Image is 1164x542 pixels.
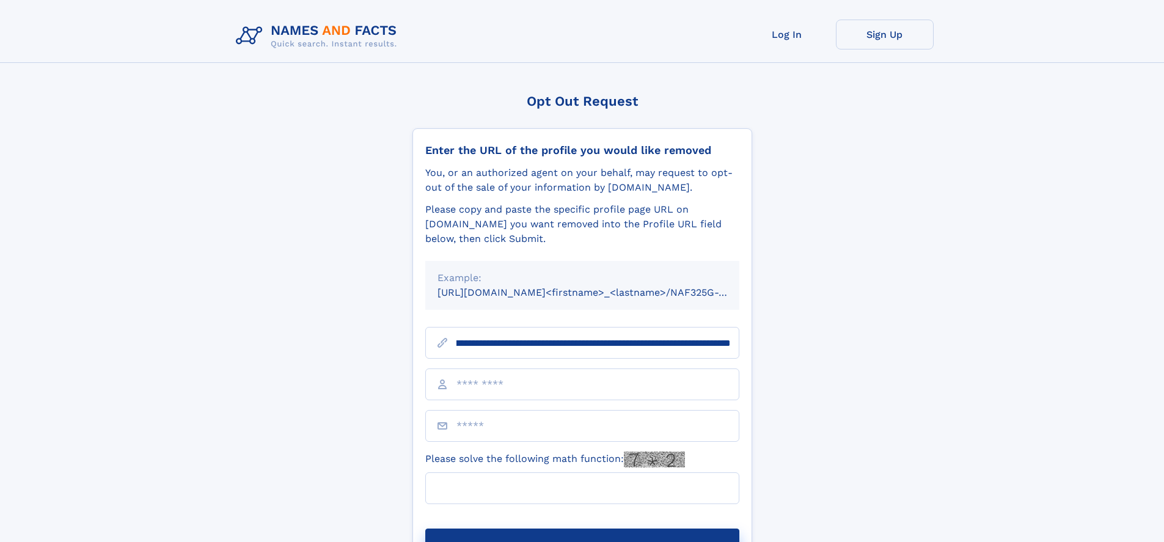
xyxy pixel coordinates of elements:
[231,20,407,53] img: Logo Names and Facts
[425,452,685,467] label: Please solve the following math function:
[437,271,727,285] div: Example:
[412,93,752,109] div: Opt Out Request
[425,166,739,195] div: You, or an authorized agent on your behalf, may request to opt-out of the sale of your informatio...
[836,20,934,49] a: Sign Up
[425,144,739,157] div: Enter the URL of the profile you would like removed
[437,287,763,298] small: [URL][DOMAIN_NAME]<firstname>_<lastname>/NAF325G-xxxxxxxx
[425,202,739,246] div: Please copy and paste the specific profile page URL on [DOMAIN_NAME] you want removed into the Pr...
[738,20,836,49] a: Log In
